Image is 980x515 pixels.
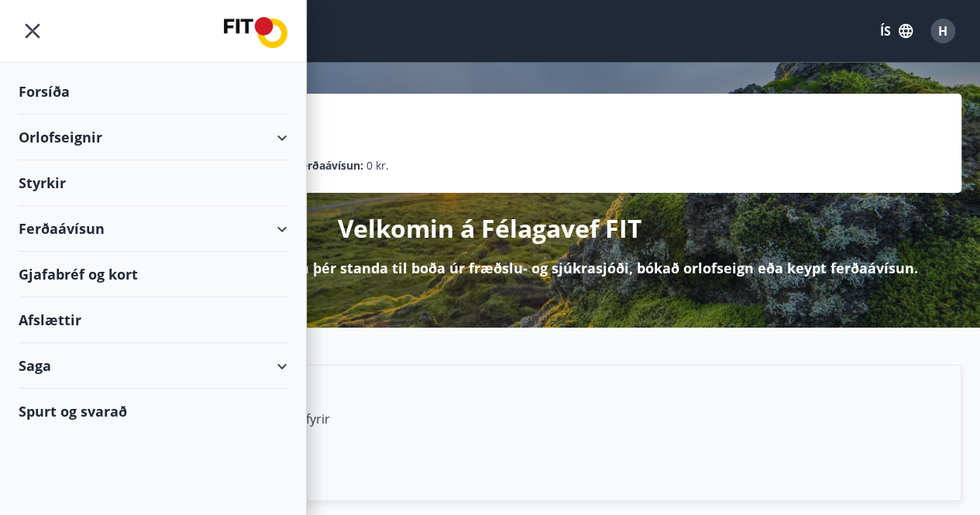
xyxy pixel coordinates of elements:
[19,69,287,115] div: Forsíða
[19,206,287,252] div: Ferðaávísun
[19,115,287,160] div: Orlofseignir
[366,157,389,174] span: 0 kr.
[295,157,363,174] p: Ferðaávísun :
[19,297,287,343] div: Afslættir
[938,22,947,39] span: H
[338,211,642,245] p: Velkomin á Félagavef FIT
[19,17,46,45] button: menu
[872,17,921,45] button: ÍS
[19,252,287,297] div: Gjafabréf og kort
[224,17,287,48] img: union_logo
[19,343,287,389] div: Saga
[19,160,287,206] div: Styrkir
[924,12,961,50] button: H
[63,258,918,278] p: Hér getur þú sótt um þá styrki sem þér standa til boða úr fræðslu- og sjúkrasjóði, bókað orlofsei...
[19,389,287,434] div: Spurt og svarað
